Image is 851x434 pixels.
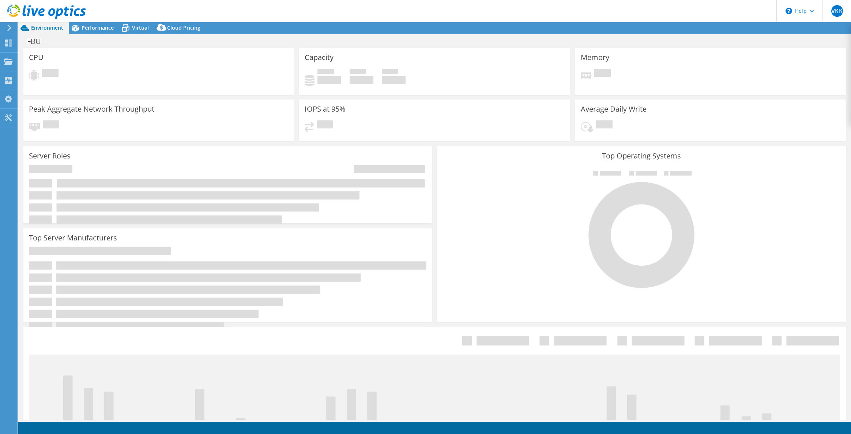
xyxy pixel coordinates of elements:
span: Pending [594,69,611,79]
h3: Capacity [305,53,334,61]
h1: FBU [24,37,52,45]
h3: IOPS at 95% [305,105,346,113]
span: Cloud Pricing [167,24,200,31]
span: Pending [596,120,613,130]
span: Environment [31,24,63,31]
h3: Server Roles [29,152,71,160]
svg: \n [786,8,792,14]
h4: 0 GiB [350,76,373,84]
h3: Average Daily Write [581,105,647,113]
h3: CPU [29,53,44,61]
span: Used [317,69,334,76]
span: Total [382,69,398,76]
span: Performance [82,24,114,31]
span: Pending [317,120,333,130]
h3: Top Server Manufacturers [29,234,117,242]
h3: Top Operating Systems [443,152,840,160]
span: Pending [43,120,59,130]
span: Virtual [132,24,149,31]
h4: 0 GiB [317,76,341,84]
h3: Peak Aggregate Network Throughput [29,105,154,113]
h3: Memory [581,53,609,61]
span: VKK [831,5,843,17]
span: Free [350,69,366,76]
h4: 0 GiB [382,76,406,84]
span: Pending [42,69,59,79]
